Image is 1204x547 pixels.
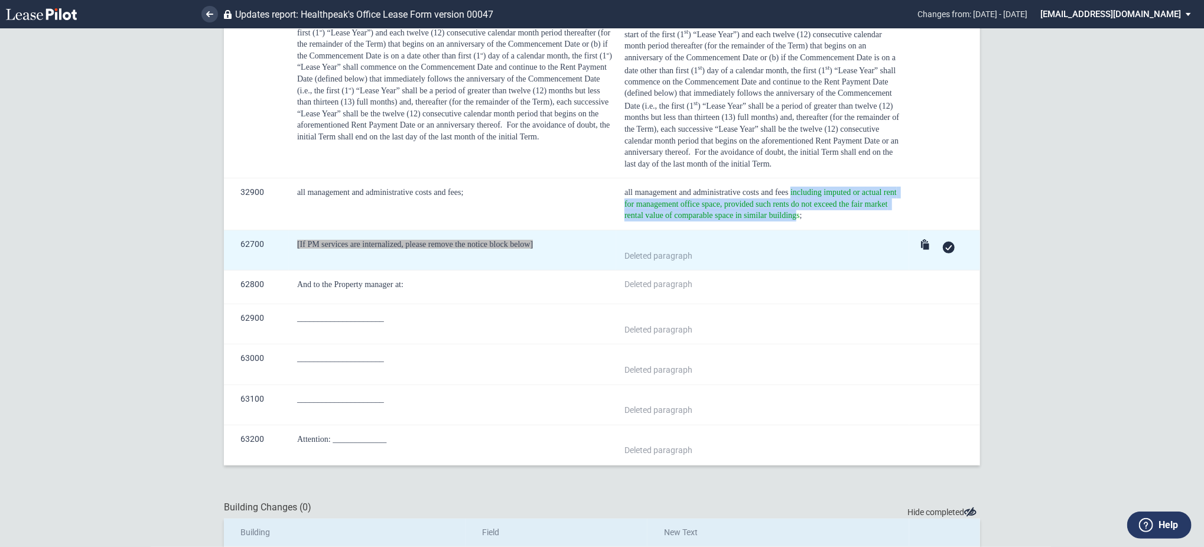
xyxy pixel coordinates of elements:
th: Field [466,519,647,547]
span: For the avoidance of doubt, the initial Term shall end on the last day of the last month of the i... [624,148,895,168]
span: ) “Lease Year” shall commence on the Commencement Date and continue to the Rent Payment Date (def... [297,51,612,95]
span: And to the Property manager at: [297,280,403,289]
span: _____________________ [297,354,384,363]
span: Attention: _____________ [297,435,386,444]
span: st [607,51,610,56]
span: ) “Lease Year” shall be a period of greater than twelve [352,86,531,95]
span: _____________________ [297,395,384,403]
span: (1 [678,30,685,39]
button: Help [1127,512,1192,539]
span: Updates report: Healthpeak's Office Lease Form version 00047 [235,9,493,20]
span: For the avoidance of doubt, the initial Term shall end on the last day of the last month of the i... [297,121,610,141]
span: Hide completed [907,507,980,519]
span: st [698,64,702,71]
span: (1 [819,66,826,74]
span: st [684,28,688,35]
span: 62700 [240,230,264,258]
th: New Text [647,519,909,547]
span: (12) months but less than thirteen [297,86,600,107]
div: Building Changes (0) [224,501,980,514]
span: ) “Lease Year”) and each twelve [688,30,795,39]
span: st [480,51,483,56]
span: [If PM services are internalized, please remove the notice block below] [297,240,533,249]
span: st [825,64,829,71]
span: (13) full months) and, thereafter (for the remainder of the Term), each successive “Lease Year” s... [297,97,608,118]
span: st [694,100,698,106]
span: (1 [474,51,481,60]
span: 32900 [240,178,264,206]
span: (12) consecutive calendar month period that begins on the Commencement Date (the start of the first [624,6,896,39]
span: (1 [600,51,607,60]
span: 62800 [240,270,264,298]
span: (1 [687,102,694,110]
span: st [320,28,323,33]
span: Changes from: [DATE] - [DATE] [917,9,1027,19]
span: st [349,86,352,91]
span: (1 [691,66,698,74]
span: including imputed or actual rent for management office space, provided such rents do not exceed t... [624,188,899,220]
label: Help [1159,517,1178,533]
span: ) “Lease Year” shall commence on the Commencement Date and continue to the Rent Payment Date (def... [624,66,898,110]
span: (1 [341,86,349,95]
span: ) day of a calendar month, the first [483,51,598,60]
span: all management and administrative costs and fees; [297,188,463,197]
span: 63000 [240,344,264,372]
span: 62900 [240,304,264,332]
span: ) day of a calendar month, the first [702,66,817,74]
span: _____________________ [297,314,384,323]
span: (12) consecutive calendar month period that begins on the aforementioned Rent Payment Date or an ... [297,109,598,130]
span: ) “Lease Year”) and each twelve [322,28,428,37]
span: (12) consecutive calendar month period that begins on the aforementioned Rent Payment Date or an ... [624,125,901,157]
span: (12) consecutive calendar month period thereafter (for the remainder of the Term) that begins on ... [624,30,884,62]
span: all management and administrative costs and fees ; [624,188,899,220]
th: Building [224,519,466,547]
span: (12) consecutive calendar month period that begins on the Commencement Date (the start of the first [297,5,600,37]
span: if the Commencement Date is on a date other than first [297,40,608,60]
span: (1 [313,28,320,37]
span: 63100 [240,385,264,413]
span: ) “Lease Year” shall be a period of greater than twelve [698,102,877,110]
span: (13) full months) and, thereafter (for the remainder of the Term), each successive “Lease Year” s... [624,113,901,134]
span: 63200 [240,425,264,453]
